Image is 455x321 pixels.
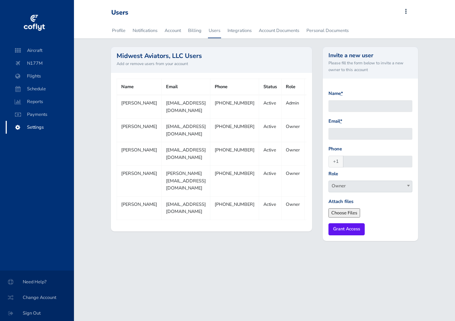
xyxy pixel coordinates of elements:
[162,119,210,142] td: [EMAIL_ADDRESS][DOMAIN_NAME]
[328,60,412,73] small: Please fill the form below to invite a new owner to this account
[162,79,210,95] th: Email
[117,142,162,166] td: [PERSON_NAME]
[13,57,67,70] span: N177M
[9,307,65,320] span: Sign Out
[259,79,282,95] th: Status
[258,23,300,38] a: Account Documents
[210,79,259,95] th: Phone
[259,196,282,220] td: Active
[117,119,162,142] td: [PERSON_NAME]
[13,121,67,134] span: Settings
[13,82,67,95] span: Schedule
[13,95,67,108] span: Reports
[328,145,342,153] label: Phone
[282,142,305,166] td: Owner
[162,196,210,220] td: [EMAIL_ADDRESS][DOMAIN_NAME]
[259,142,282,166] td: Active
[162,95,210,118] td: [EMAIL_ADDRESS][DOMAIN_NAME]
[208,23,221,38] a: Users
[328,198,353,205] label: Attach files
[117,196,162,220] td: [PERSON_NAME]
[328,170,338,178] label: Role
[117,79,162,95] th: Name
[259,119,282,142] td: Active
[282,196,305,220] td: Owner
[328,53,412,58] h3: Invite a new user
[117,53,306,59] h2: Midwest Aviators, LLC Users
[22,12,46,34] img: coflyt logo
[282,95,305,118] td: Admin
[306,23,349,38] a: Personal Documents
[259,95,282,118] td: Active
[13,70,67,82] span: Flights
[9,291,65,304] span: Change Account
[111,23,126,38] a: Profile
[162,142,210,166] td: [EMAIL_ADDRESS][DOMAIN_NAME]
[117,166,162,196] td: [PERSON_NAME]
[132,23,158,38] a: Notifications
[117,60,306,67] small: Add or remove users from your account
[282,79,305,95] th: Role
[340,118,342,124] abbr: required
[13,108,67,121] span: Payments
[210,196,259,220] td: [PHONE_NUMBER]
[111,9,128,17] div: Users
[282,119,305,142] td: Owner
[210,119,259,142] td: [PHONE_NUMBER]
[259,166,282,196] td: Active
[341,90,343,97] abbr: required
[117,95,162,118] td: [PERSON_NAME]
[328,156,343,167] span: +1
[210,95,259,118] td: [PHONE_NUMBER]
[162,166,210,196] td: [PERSON_NAME][EMAIL_ADDRESS][DOMAIN_NAME]
[13,44,67,57] span: Aircraft
[227,23,252,38] a: Integrations
[9,275,65,288] span: Need Help?
[328,90,343,97] label: Name
[210,142,259,166] td: [PHONE_NUMBER]
[164,23,182,38] a: Account
[282,166,305,196] td: Owner
[328,181,412,192] span: Owner
[210,166,259,196] td: [PHONE_NUMBER]
[187,23,202,38] a: Billing
[328,118,342,125] label: Email
[329,181,412,191] span: Owner
[328,223,365,235] input: Grant Access
[305,79,329,95] th: Actions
